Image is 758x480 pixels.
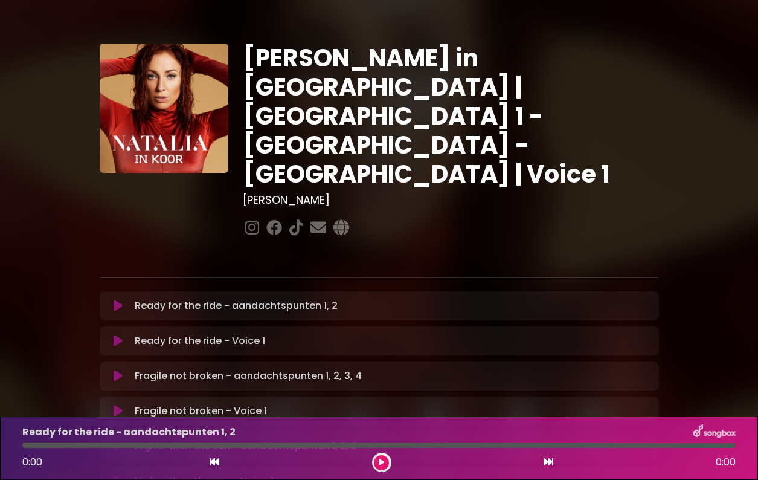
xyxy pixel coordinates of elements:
[716,455,736,470] span: 0:00
[135,404,267,418] p: Fragile not broken - Voice 1
[135,369,362,383] p: Fragile not broken - aandachtspunten 1, 2, 3, 4
[22,425,236,439] p: Ready for the ride - aandachtspunten 1, 2
[135,334,265,348] p: Ready for the ride - Voice 1
[243,44,659,189] h1: [PERSON_NAME] in [GEOGRAPHIC_DATA] | [GEOGRAPHIC_DATA] 1 - [GEOGRAPHIC_DATA] - [GEOGRAPHIC_DATA] ...
[22,455,42,469] span: 0:00
[135,299,338,313] p: Ready for the ride - aandachtspunten 1, 2
[243,193,659,207] h3: [PERSON_NAME]
[693,424,736,440] img: songbox-logo-white.png
[100,44,229,173] img: YTVS25JmS9CLUqXqkEhs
